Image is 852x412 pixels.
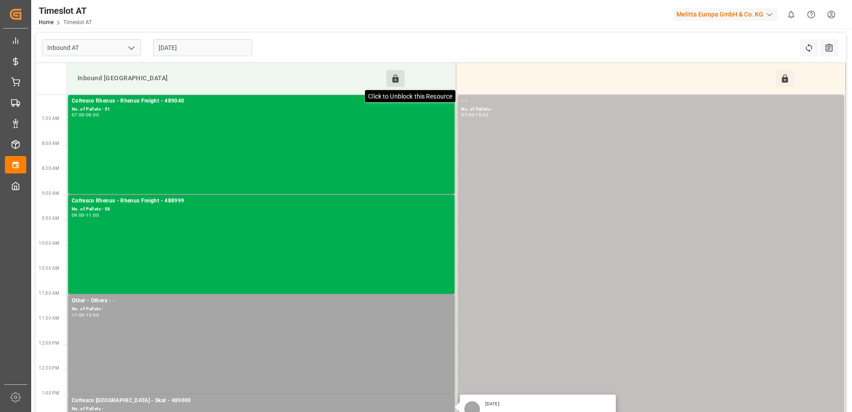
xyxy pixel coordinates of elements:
span: 12:30 PM [39,366,59,371]
span: 11:30 AM [39,316,59,321]
div: - [85,213,86,217]
div: - [474,113,475,117]
span: 10:00 AM [39,241,59,246]
div: Cofresco Rhenus - Rhenus Freight - 488999 [72,197,451,206]
div: Melitta Europa GmbH & Co. KG [673,8,778,21]
div: Inbound [GEOGRAPHIC_DATA] [74,70,386,87]
div: 11:00 [72,313,85,317]
span: 9:00 AM [42,191,59,196]
button: Help Center [801,4,821,25]
div: - [85,113,86,117]
button: show 0 new notifications [781,4,801,25]
div: [DATE] [482,401,503,407]
div: 09:00 [86,113,99,117]
input: DD.MM.YYYY [153,39,252,56]
a: Home [39,19,53,25]
div: - [85,313,86,317]
div: No. of Pallets - [461,106,840,113]
div: Cofresco [GEOGRAPHIC_DATA] - Skat - 489000 [72,396,451,405]
span: 7:30 AM [42,116,59,121]
div: Timeslot AT [39,4,92,17]
span: 12:00 PM [39,341,59,346]
input: Type to search/select [42,39,141,56]
div: - - [461,97,840,106]
div: No. of Pallets - 58 [72,206,451,213]
div: No. of Pallets - [72,305,451,313]
span: 11:00 AM [39,291,59,296]
span: 1:00 PM [42,391,59,396]
div: 07:00 [461,113,474,117]
div: Cofresco Rhenus - Rhenus Freight - 489040 [72,97,451,106]
span: 9:30 AM [42,216,59,221]
div: 15:30 [475,113,488,117]
button: open menu [124,41,138,55]
span: 8:00 AM [42,141,59,146]
div: 07:00 [72,113,85,117]
div: 13:00 [86,313,99,317]
button: Melitta Europa GmbH & Co. KG [673,6,781,23]
span: 10:30 AM [39,266,59,271]
div: 09:00 [72,213,85,217]
span: 8:30 AM [42,166,59,171]
div: Other - Others - - [72,297,451,305]
div: 11:00 [86,213,99,217]
div: No. of Pallets - 51 [72,106,451,113]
